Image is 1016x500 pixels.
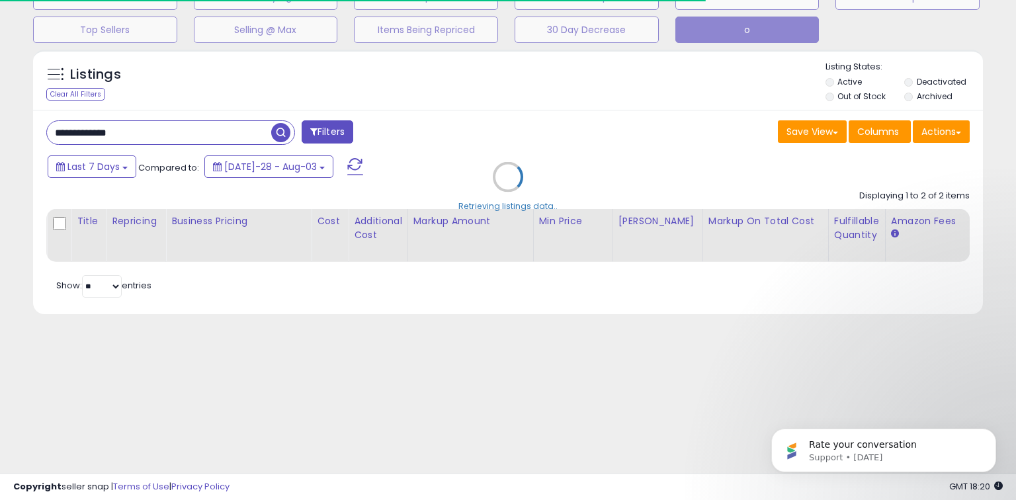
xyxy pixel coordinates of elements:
div: Retrieving listings data.. [458,200,558,212]
button: 30 Day Decrease [515,17,659,43]
button: Items Being Repriced [354,17,498,43]
div: seller snap | | [13,481,230,493]
iframe: Intercom notifications message [751,401,1016,493]
button: Top Sellers [33,17,177,43]
strong: Copyright [13,480,62,493]
a: Terms of Use [113,480,169,493]
a: Privacy Policy [171,480,230,493]
button: Selling @ Max [194,17,338,43]
button: o [675,17,820,43]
